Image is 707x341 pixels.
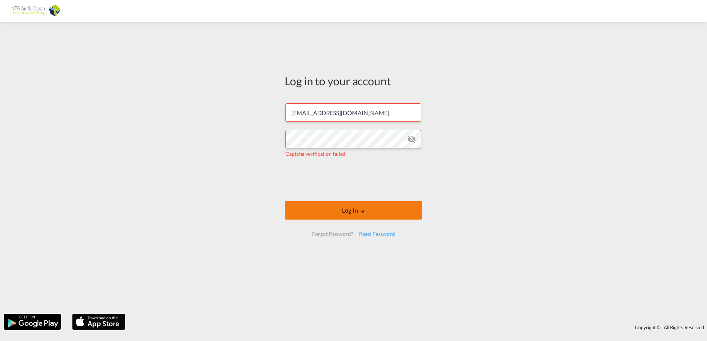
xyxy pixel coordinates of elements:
[285,151,346,157] span: Captcha verification failed.
[407,135,416,144] md-icon: icon-eye-off
[285,103,421,122] input: Enter email/phone number
[285,201,422,220] button: LOGIN
[285,73,422,89] div: Log in to your account
[71,313,126,331] img: apple.png
[129,321,707,334] div: Copyright © . All Rights Reserved
[297,165,410,194] iframe: reCAPTCHA
[309,227,356,241] div: Forgot Password?
[11,3,61,20] img: af31b1c0b01f11ecbc353f8e72265e29.png
[356,227,398,241] div: Reset Password
[3,313,62,331] img: google.png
